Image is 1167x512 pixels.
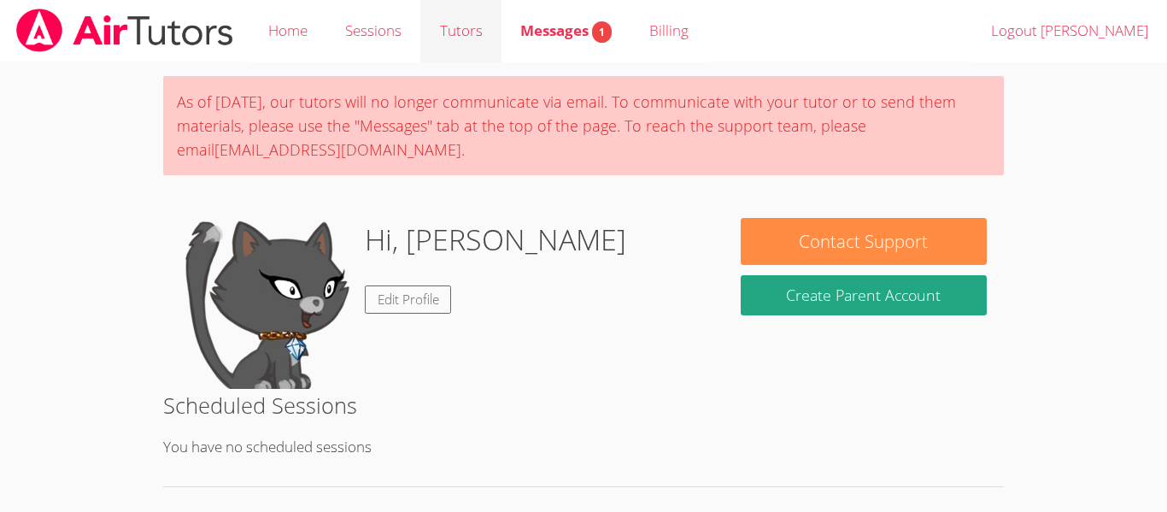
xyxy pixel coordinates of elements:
[163,435,1004,460] p: You have no scheduled sessions
[163,389,1004,421] h2: Scheduled Sessions
[15,9,235,52] img: airtutors_banner-c4298cdbf04f3fff15de1276eac7730deb9818008684d7c2e4769d2f7ddbe033.png
[741,218,987,265] button: Contact Support
[520,21,612,40] span: Messages
[741,275,987,315] button: Create Parent Account
[365,285,452,314] a: Edit Profile
[163,76,1004,175] div: As of [DATE], our tutors will no longer communicate via email. To communicate with your tutor or ...
[365,218,626,262] h1: Hi, [PERSON_NAME]
[180,218,351,389] img: default.png
[592,21,612,43] span: 1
